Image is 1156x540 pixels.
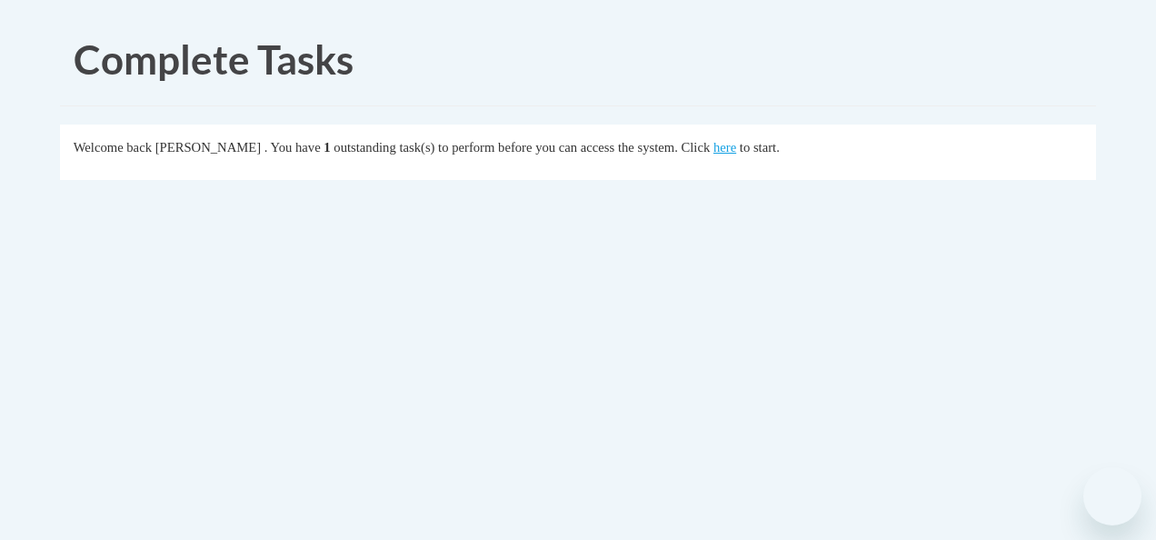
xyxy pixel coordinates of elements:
[324,140,330,155] span: 1
[1083,467,1141,525] iframe: Button to launch messaging window
[740,140,780,155] span: to start.
[74,35,354,83] span: Complete Tasks
[264,140,321,155] span: . You have
[155,140,261,155] span: [PERSON_NAME]
[713,140,736,155] a: here
[334,140,710,155] span: outstanding task(s) to perform before you can access the system. Click
[74,140,152,155] span: Welcome back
